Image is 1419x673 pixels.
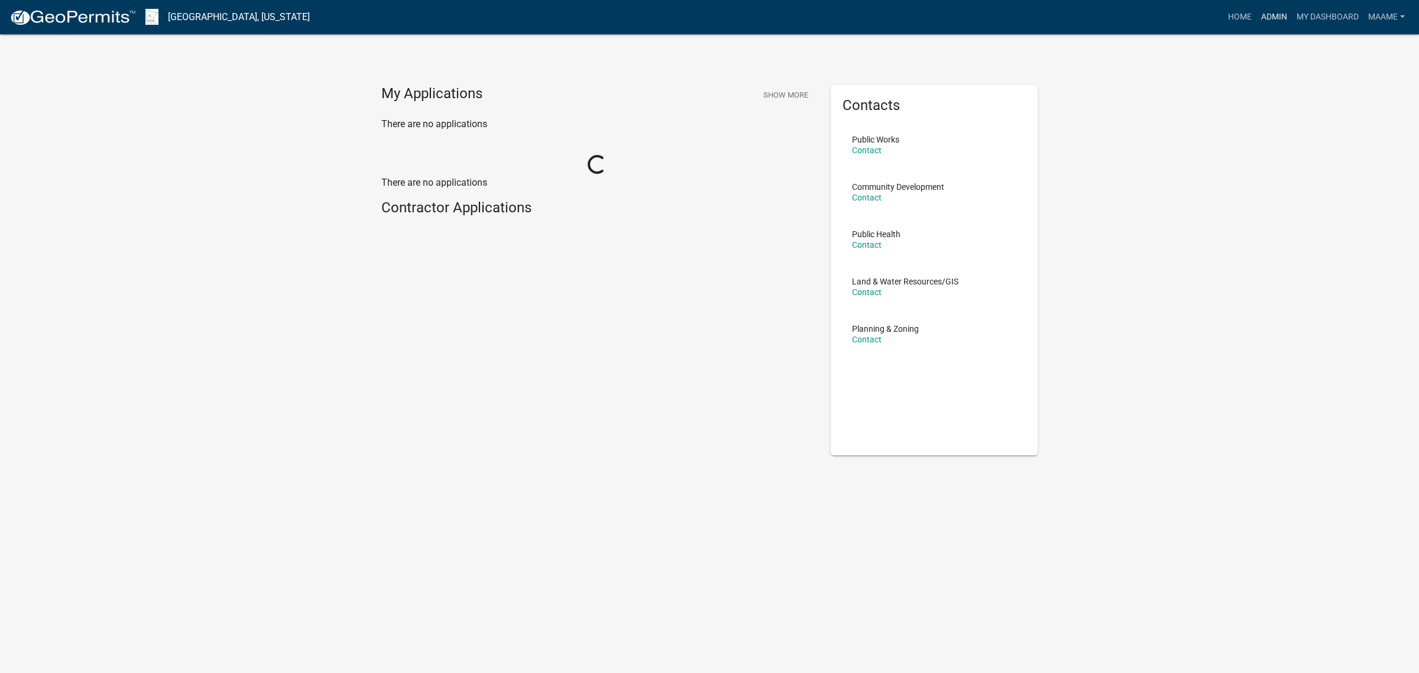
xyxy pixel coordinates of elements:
p: Public Health [852,230,900,238]
h4: My Applications [381,85,482,103]
a: [GEOGRAPHIC_DATA], [US_STATE] [168,7,310,27]
p: Land & Water Resources/GIS [852,277,958,286]
h5: Contacts [843,97,1026,114]
a: Contact [852,145,882,155]
p: Public Works [852,135,899,144]
a: Contact [852,193,882,202]
a: Contact [852,335,882,344]
p: Planning & Zoning [852,325,919,333]
img: Waseca County, Minnesota [145,9,158,25]
a: Maame [1363,6,1410,28]
a: Contact [852,240,882,250]
a: Contact [852,287,882,297]
a: Admin [1256,6,1292,28]
h4: Contractor Applications [381,199,813,216]
p: Community Development [852,183,944,191]
p: There are no applications [381,176,813,190]
button: Show More [759,85,813,105]
a: Home [1223,6,1256,28]
a: My Dashboard [1292,6,1363,28]
wm-workflow-list-section: Contractor Applications [381,199,813,221]
p: There are no applications [381,117,813,131]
